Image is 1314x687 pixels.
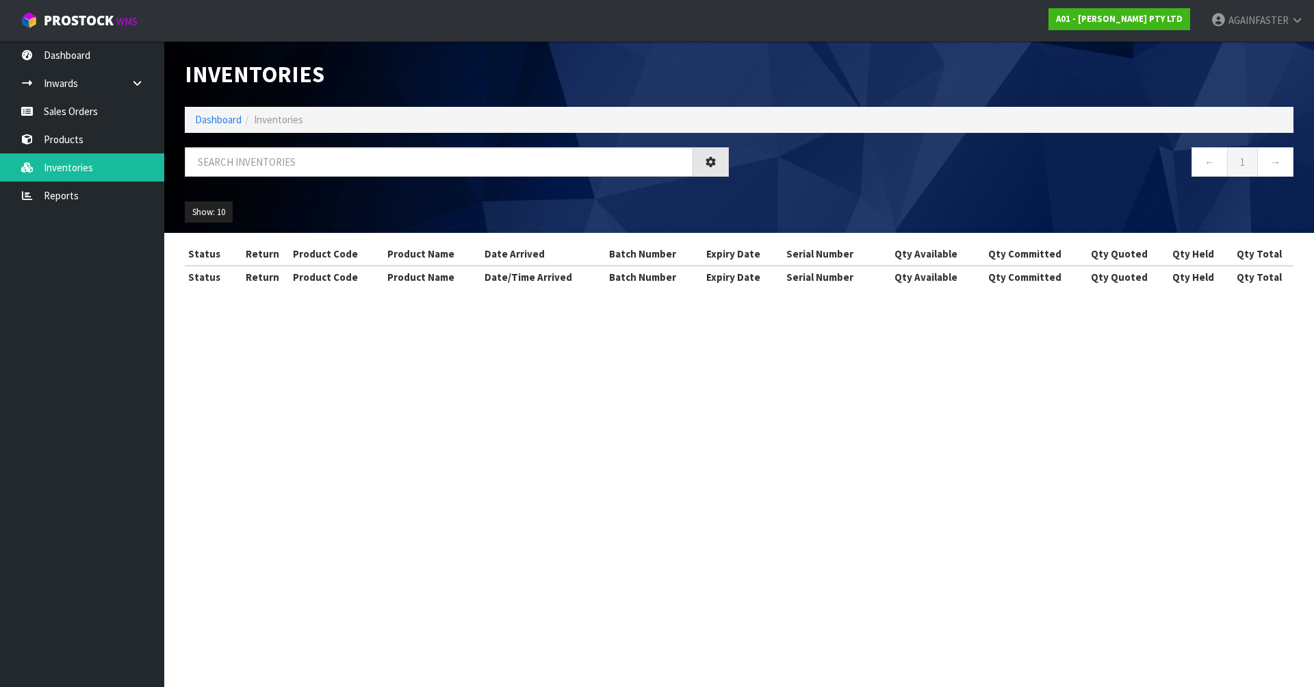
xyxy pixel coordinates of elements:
[880,266,972,288] th: Qty Available
[481,243,606,265] th: Date Arrived
[289,243,384,265] th: Product Code
[236,243,289,265] th: Return
[1225,266,1293,288] th: Qty Total
[384,266,481,288] th: Product Name
[185,266,236,288] th: Status
[1191,147,1228,177] a: ←
[606,266,703,288] th: Batch Number
[1228,14,1289,27] span: AGAINFASTER
[880,243,972,265] th: Qty Available
[1161,266,1224,288] th: Qty Held
[703,266,783,288] th: Expiry Date
[1227,147,1258,177] a: 1
[606,243,703,265] th: Batch Number
[1161,243,1224,265] th: Qty Held
[289,266,384,288] th: Product Code
[21,12,38,29] img: cube-alt.png
[384,243,481,265] th: Product Name
[1225,243,1293,265] th: Qty Total
[1056,13,1183,25] strong: A01 - [PERSON_NAME] PTY LTD
[1077,243,1161,265] th: Qty Quoted
[783,243,880,265] th: Serial Number
[703,243,783,265] th: Expiry Date
[254,113,303,126] span: Inventories
[1257,147,1293,177] a: →
[116,15,138,28] small: WMS
[185,147,693,177] input: Search inventories
[185,201,233,223] button: Show: 10
[44,12,114,29] span: ProStock
[185,62,729,86] h1: Inventories
[1077,266,1161,288] th: Qty Quoted
[972,243,1077,265] th: Qty Committed
[481,266,606,288] th: Date/Time Arrived
[749,147,1293,181] nav: Page navigation
[972,266,1077,288] th: Qty Committed
[236,266,289,288] th: Return
[783,266,880,288] th: Serial Number
[195,113,242,126] a: Dashboard
[185,243,236,265] th: Status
